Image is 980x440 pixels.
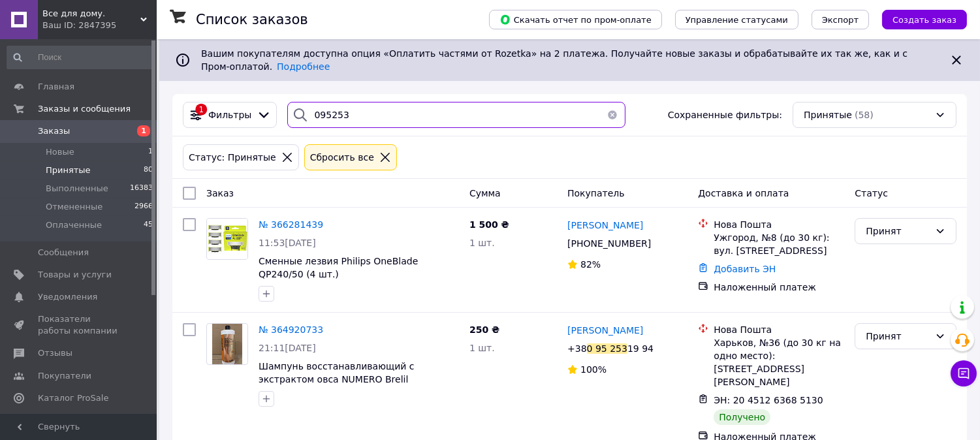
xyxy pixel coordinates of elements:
div: Нова Пошта [714,323,844,336]
span: 1 [148,146,153,158]
span: Сообщения [38,247,89,259]
span: Новые [46,146,74,158]
span: Оплаченные [46,219,102,231]
button: Экспорт [812,10,869,29]
div: Наложенный платеж [714,281,844,294]
span: Показатели работы компании [38,313,121,337]
button: Чат с покупателем [951,360,977,386]
span: Управление статусами [686,15,788,25]
span: Сохраненные фильтры: [668,108,782,121]
div: Статус: Принятые [186,150,279,165]
span: Заказы [38,125,70,137]
span: Покупатель [567,188,625,198]
span: Вашим покупателям доступна опция «Оплатить частями от Rozetka» на 2 платежа. Получайте новые зака... [201,48,908,72]
div: 0 95 253 [587,343,627,354]
div: Принят [866,329,930,343]
a: № 366281439 [259,219,323,230]
input: Поиск [7,46,154,69]
a: [PERSON_NAME] [567,219,643,232]
span: 2966 [134,201,153,213]
div: +38 19 94 [565,339,656,358]
span: Скачать отчет по пром-оплате [499,14,652,25]
a: Подробнее [277,61,330,72]
span: 21:11[DATE] [259,343,316,353]
div: Принят [866,224,930,238]
span: 1 шт. [469,238,495,248]
div: Сбросить все [308,150,377,165]
span: Экспорт [822,15,859,25]
a: Фото товару [206,218,248,260]
span: Товары и услуги [38,269,112,281]
div: Харьков, №36 (до 30 кг на одно место): [STREET_ADDRESS][PERSON_NAME] [714,336,844,388]
span: 11:53[DATE] [259,238,316,248]
span: Выполненные [46,183,108,195]
span: 1 500 ₴ [469,219,509,230]
span: 45 [144,219,153,231]
h1: Список заказов [196,12,308,27]
button: Очистить [599,102,625,128]
span: Принятые [46,165,91,176]
span: [PERSON_NAME] [567,220,643,230]
input: Поиск по номеру заказа, ФИО покупателя, номеру телефона, Email, номеру накладной [287,102,625,128]
span: Главная [38,81,74,93]
button: Скачать отчет по пром-оплате [489,10,662,29]
a: Шампунь восстанавливающий с экстрактом овса NUMERO Brelil [259,361,415,385]
div: Получено [714,409,770,425]
a: Добавить ЭН [714,264,776,274]
span: 250 ₴ [469,324,499,335]
div: Ужгород, №8 (до 30 кг): вул. [STREET_ADDRESS] [714,231,844,257]
span: Отмененные [46,201,103,213]
img: Фото товару [207,219,247,259]
span: Каталог ProSale [38,392,108,404]
span: (58) [855,110,874,120]
span: Все для дому. [42,8,140,20]
button: Создать заказ [882,10,967,29]
a: [PERSON_NAME] [567,324,643,337]
span: Заказ [206,188,234,198]
img: Фото товару [212,324,243,364]
a: Создать заказ [869,14,967,24]
span: Отзывы [38,347,72,359]
span: Уведомления [38,291,97,303]
span: Заказы и сообщения [38,103,131,115]
a: Фото товару [206,323,248,365]
span: Фильтры [208,108,251,121]
span: Статус [855,188,888,198]
div: Нова Пошта [714,218,844,231]
span: Доставка и оплата [698,188,789,198]
span: Создать заказ [893,15,956,25]
a: № 364920733 [259,324,323,335]
span: 82% [580,259,601,270]
span: 1 шт. [469,343,495,353]
span: 80 [144,165,153,176]
span: [PERSON_NAME] [567,325,643,336]
span: 16383 [130,183,153,195]
span: Принятые [804,108,852,121]
span: Сумма [469,188,501,198]
div: [PHONE_NUMBER] [565,234,654,253]
div: Ваш ID: 2847395 [42,20,157,31]
button: Управление статусами [675,10,798,29]
span: Покупатели [38,370,91,382]
a: Сменные лезвия Philips OneBlade QP240/50 (4 шт.) [259,256,418,279]
span: 1 [137,125,150,136]
span: ЭН: 20 4512 6368 5130 [714,395,823,405]
span: 100% [580,364,607,375]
